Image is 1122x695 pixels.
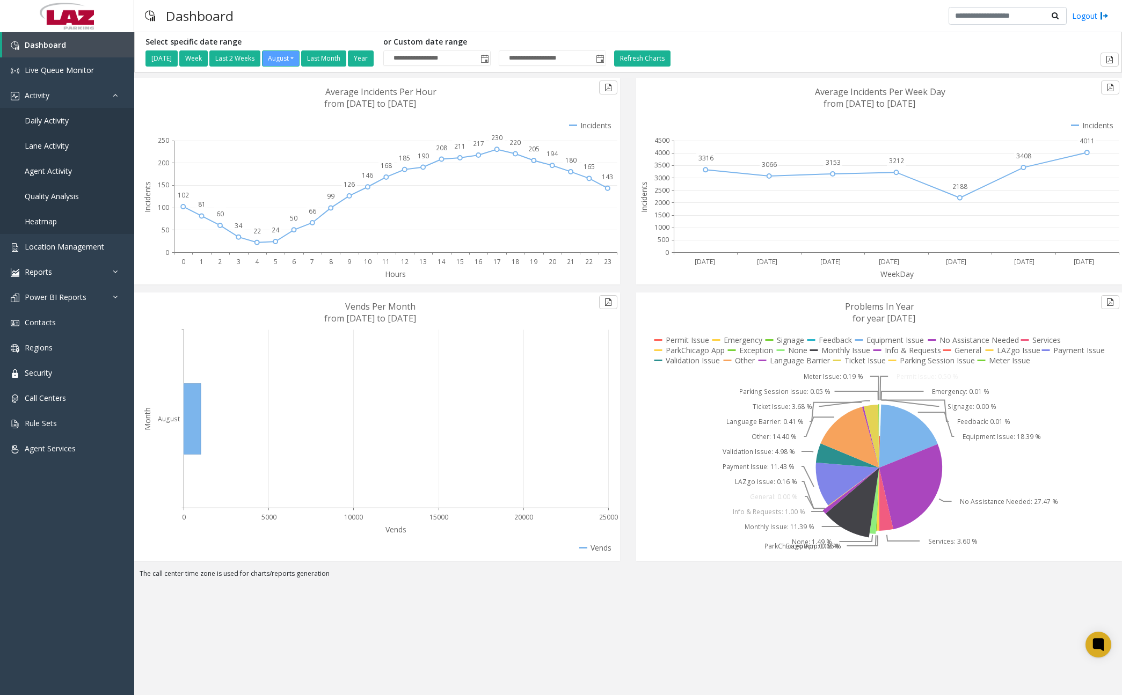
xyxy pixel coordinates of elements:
text: [DATE] [695,257,715,266]
img: 'icon' [11,344,19,353]
span: Heatmap [25,216,57,226]
img: 'icon' [11,445,19,453]
text: Vends Per Month [345,301,416,312]
text: 3000 [654,173,669,182]
text: 500 [658,235,669,244]
text: 15 [456,257,464,266]
text: 102 [178,191,189,200]
h3: Dashboard [161,3,239,29]
text: General: 0.00 % [750,492,798,501]
text: Parking Session Issue: 0.05 % [739,387,830,396]
button: Export to pdf [1101,81,1119,94]
text: 20000 [514,513,533,522]
text: 81 [198,200,206,209]
text: Incidents [639,181,649,213]
a: Logout [1072,10,1109,21]
text: 3066 [762,160,777,169]
text: 21 [567,257,574,266]
span: Activity [25,90,49,100]
text: 3500 [654,160,669,170]
img: 'icon' [11,243,19,252]
text: 3153 [826,158,841,167]
text: 165 [584,162,595,171]
button: Export to pdf [599,81,617,94]
text: 50 [162,225,169,235]
span: Rule Sets [25,418,57,428]
text: 16 [475,257,482,266]
text: 10 [364,257,371,266]
span: Toggle popup [478,51,490,66]
img: 'icon' [11,420,19,428]
text: Monthly Issue: 11.39 % [745,522,814,531]
text: [DATE] [1074,257,1094,266]
text: Incidents [142,181,152,213]
text: Meter Issue: 0.19 % [804,372,863,381]
text: 3 [237,257,241,266]
text: 18 [512,257,519,266]
text: Vends [385,524,406,535]
span: Agent Activity [25,166,72,176]
button: Export to pdf [1101,295,1119,309]
img: 'icon' [11,294,19,302]
text: 1000 [654,223,669,232]
text: 220 [509,138,521,147]
text: Average Incidents Per Week Day [815,86,945,98]
span: Toggle popup [594,51,606,66]
button: Year [348,50,374,67]
text: 4011 [1080,136,1095,145]
text: 2188 [952,182,967,191]
span: Lane Activity [25,141,69,151]
div: The call center time zone is used for charts/reports generation [134,569,1122,584]
button: [DATE] [145,50,178,67]
text: 3316 [698,153,713,163]
text: 211 [454,142,465,151]
text: 11 [382,257,390,266]
text: 3408 [1016,151,1031,160]
img: 'icon' [11,369,19,378]
text: Equipment Issue: 18.39 % [963,432,1041,441]
text: 22 [253,226,261,236]
text: Average Incidents Per Hour [325,86,436,98]
text: 24 [272,225,280,235]
text: Ticket Issue: 3.68 % [753,402,812,411]
text: 34 [235,221,243,230]
text: 3212 [889,156,904,165]
span: Location Management [25,242,104,252]
button: Refresh Charts [614,50,671,67]
text: LAZgo Issue: 0.16 % [735,477,797,486]
text: 2 [218,257,222,266]
text: 14 [438,257,446,266]
text: [DATE] [820,257,841,266]
text: [DATE] [1014,257,1034,266]
text: Payment Issue: 11.43 % [723,462,795,471]
text: 13 [419,257,427,266]
span: Regions [25,342,53,353]
text: 10000 [344,513,363,522]
text: 5000 [261,513,276,522]
span: Power BI Reports [25,292,86,302]
img: 'icon' [11,319,19,327]
text: Signage: 0.00 % [948,402,996,411]
text: 230 [491,133,502,142]
text: Exception: 0.18 % [786,542,839,551]
text: 4000 [654,148,669,157]
text: 20 [549,257,556,266]
img: logout [1100,10,1109,21]
text: 22 [585,257,593,266]
text: 12 [401,257,409,266]
span: Dashboard [25,40,66,50]
text: 17 [493,257,501,266]
text: 0 [665,248,669,257]
span: Call Centers [25,393,66,403]
span: Daily Activity [25,115,69,126]
span: Reports [25,267,52,277]
span: Quality Analysis [25,191,79,201]
text: 1 [200,257,203,266]
text: Hours [385,269,406,279]
text: [DATE] [757,257,777,266]
text: 2500 [654,186,669,195]
text: 60 [216,209,224,218]
text: 4500 [654,136,669,145]
h5: Select specific date range [145,38,375,47]
text: from [DATE] to [DATE] [824,98,915,109]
